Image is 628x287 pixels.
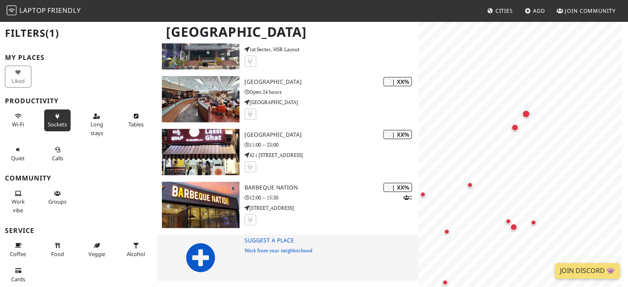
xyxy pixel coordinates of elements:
a: Add [521,3,548,18]
p: Open 24 hours [244,88,419,96]
span: Power sockets [48,121,67,128]
h3: My Places [5,54,152,62]
span: Cities [495,7,513,14]
button: Coffee [5,239,31,261]
span: Friendly [47,6,81,15]
div: | XX% [383,77,412,86]
span: Quiet [11,154,25,162]
a: Join Community [553,3,619,18]
h3: Suggest a Place [244,237,419,244]
a: Suggest a Place Work from your neighborhood [157,235,419,281]
a: Cities [484,3,516,18]
div: Map marker [531,220,547,236]
h2: Filters [5,21,152,46]
button: Wi-Fi [5,109,31,131]
p: 11:00 – 23:00 [244,141,419,149]
button: Cards [5,264,31,286]
a: Bengaluru Airport Lounge | XX% [GEOGRAPHIC_DATA] Open 24 hours [GEOGRAPHIC_DATA] [157,76,419,122]
button: Sockets [44,109,71,131]
div: Map marker [420,192,436,208]
div: | XX% [383,130,412,139]
span: Credit cards [11,275,25,283]
img: gray-place-d2bdb4477600e061c01bd816cc0f2ef0cfcb1ca9e3ad78868dd16fb2af073a21.png [162,235,239,281]
a: Join Discord 👾 [555,263,620,279]
img: Barbeque Nation [162,182,239,228]
button: Long stays [83,109,110,140]
span: Laptop [19,6,46,15]
div: | XX% [383,183,412,192]
button: Quiet [5,143,31,165]
button: Tables [123,109,149,131]
span: People working [12,198,25,213]
span: Long stays [90,121,103,136]
button: Food [44,239,71,261]
h3: [GEOGRAPHIC_DATA] [244,131,419,138]
a: VARANASI CAFE | XX% [GEOGRAPHIC_DATA] 11:00 – 23:00 42 ( [STREET_ADDRESS] [157,129,419,175]
button: Groups [44,187,71,209]
span: Stable Wi-Fi [12,121,24,128]
div: Map marker [467,182,483,199]
div: Map marker [511,124,528,140]
p: 42 ( [STREET_ADDRESS] [244,151,419,159]
p: 12:00 – 15:30 [244,194,419,202]
span: Video/audio calls [52,154,63,162]
span: Veggie [88,250,105,258]
span: Join Community [565,7,616,14]
span: Add [533,7,545,14]
p: Work from your neighborhood [244,247,419,254]
span: Group tables [48,198,66,205]
img: LaptopFriendly [7,5,17,15]
img: Bengaluru Airport Lounge [162,76,239,122]
div: Map marker [505,218,522,235]
h1: [GEOGRAPHIC_DATA] [159,21,417,43]
img: VARANASI CAFE [162,129,239,175]
div: Map marker [510,223,526,240]
span: Food [51,250,64,258]
h3: Service [5,227,152,235]
p: [GEOGRAPHIC_DATA] [244,98,419,106]
a: Barbeque Nation | XX% 2 Barbeque Nation 12:00 – 15:30 [STREET_ADDRESS] [157,182,419,228]
h3: Productivity [5,97,152,105]
div: Map marker [522,110,538,126]
h3: Community [5,174,152,182]
p: [STREET_ADDRESS] [244,204,419,212]
p: 2 [403,194,412,202]
div: Map marker [444,229,460,245]
span: (1) [45,26,59,40]
button: Veggie [83,239,110,261]
button: Work vibe [5,187,31,217]
h3: [GEOGRAPHIC_DATA] [244,78,419,85]
button: Alcohol [123,239,149,261]
span: Coffee [10,250,26,258]
span: Work-friendly tables [128,121,144,128]
button: Calls [44,143,71,165]
h3: Barbeque Nation [244,184,419,191]
span: Alcohol [127,250,145,258]
a: LaptopFriendly LaptopFriendly [7,4,81,18]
